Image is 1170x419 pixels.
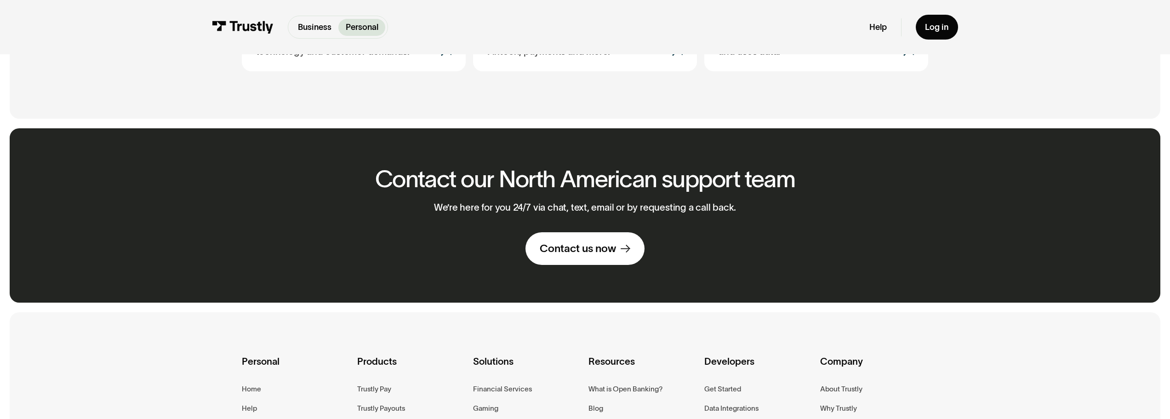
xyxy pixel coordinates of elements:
[242,354,350,383] div: Personal
[291,19,338,36] a: Business
[704,354,813,383] div: Developers
[820,402,857,414] a: Why Trustly
[916,15,958,40] a: Log in
[338,19,385,36] a: Personal
[434,202,736,213] p: We’re here for you 24/7 via chat, text, email or by requesting a call back.
[242,402,257,414] a: Help
[242,383,261,395] a: Home
[357,354,466,383] div: Products
[298,21,331,34] p: Business
[869,22,887,33] a: Help
[820,354,929,383] div: Company
[704,383,741,395] a: Get Started
[525,232,645,265] a: Contact us now
[473,354,582,383] div: Solutions
[588,383,663,395] a: What is Open Banking?
[473,383,532,395] a: Financial Services
[588,354,697,383] div: Resources
[375,166,795,192] h2: Contact our North American support team
[925,22,948,33] div: Log in
[540,241,616,255] div: Contact us now
[588,402,603,414] a: Blog
[357,383,391,395] a: Trustly Pay
[704,402,759,414] a: Data Integrations
[473,402,498,414] a: Gaming
[820,383,862,395] a: About Trustly
[212,21,274,34] img: Trustly Logo
[357,402,405,414] a: Trustly Payouts
[346,21,378,34] p: Personal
